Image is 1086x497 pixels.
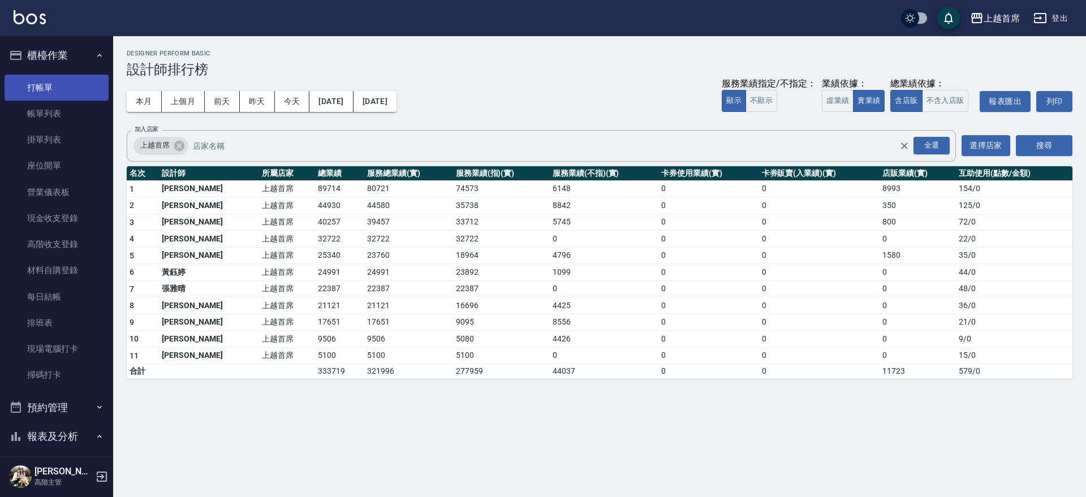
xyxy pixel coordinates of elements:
td: [PERSON_NAME] [159,331,259,348]
td: 0 [658,247,759,264]
h2: Designer Perform Basic [127,50,1072,57]
td: [PERSON_NAME] [159,297,259,314]
button: 報表及分析 [5,422,109,451]
td: 0 [759,231,880,248]
td: 333719 [315,364,364,379]
button: 昨天 [240,91,275,112]
td: 上越首席 [259,297,315,314]
td: 39457 [364,214,453,231]
td: 上越首席 [259,231,315,248]
td: 0 [759,297,880,314]
td: 5100 [315,347,364,364]
td: 合計 [127,364,159,379]
td: 44 / 0 [956,264,1072,281]
td: 0 [658,264,759,281]
a: 高階收支登錄 [5,231,109,257]
th: 互助使用(點數/金額) [956,166,1072,181]
a: 排班表 [5,310,109,336]
td: 321996 [364,364,453,379]
a: 現金收支登錄 [5,205,109,231]
td: [PERSON_NAME] [159,180,259,197]
img: Logo [14,10,46,24]
td: 上越首席 [259,264,315,281]
h3: 設計師排行榜 [127,62,1072,77]
td: 44037 [550,364,658,379]
td: 11723 [880,364,956,379]
td: 21 / 0 [956,314,1072,331]
td: 0 [658,331,759,348]
td: 40257 [315,214,364,231]
td: 32722 [364,231,453,248]
th: 所屬店家 [259,166,315,181]
a: 掛單列表 [5,127,109,153]
td: 8993 [880,180,956,197]
td: 5100 [453,347,550,364]
td: [PERSON_NAME] [159,231,259,248]
th: 卡券使用業績(實) [658,166,759,181]
td: 32722 [315,231,364,248]
td: 154 / 0 [956,180,1072,197]
td: [PERSON_NAME] [159,247,259,264]
td: 0 [759,280,880,297]
h5: [PERSON_NAME] [35,466,92,477]
td: [PERSON_NAME] [159,347,259,364]
td: 44930 [315,197,364,214]
div: 上越首席 [133,137,188,155]
td: 0 [550,231,658,248]
button: [DATE] [354,91,397,112]
td: 9506 [364,331,453,348]
td: [PERSON_NAME] [159,214,259,231]
td: 0 [658,280,759,297]
span: 10 [130,334,139,343]
th: 名次 [127,166,159,181]
td: 0 [759,364,880,379]
td: 0 [759,347,880,364]
button: 登出 [1029,8,1072,29]
div: 全選 [913,137,950,154]
td: 0 [658,231,759,248]
button: 虛業績 [822,90,854,112]
button: 含店販 [890,90,922,112]
td: 48 / 0 [956,280,1072,297]
td: 上越首席 [259,180,315,197]
td: 0 [880,264,956,281]
td: 0 [759,264,880,281]
button: 上越首席 [966,7,1024,30]
button: Open [911,135,952,157]
td: 5100 [364,347,453,364]
td: [PERSON_NAME] [159,314,259,331]
td: 0 [658,180,759,197]
td: 0 [658,314,759,331]
td: 15 / 0 [956,347,1072,364]
table: a dense table [127,166,1072,379]
td: 0 [880,280,956,297]
td: 22387 [315,280,364,297]
td: 上越首席 [259,331,315,348]
span: 8 [130,301,134,310]
th: 服務總業績(實) [364,166,453,181]
td: 黃鈺婷 [159,264,259,281]
button: 搜尋 [1016,135,1072,156]
a: 打帳單 [5,75,109,101]
td: 25340 [315,247,364,264]
td: 1099 [550,264,658,281]
td: 0 [759,314,880,331]
button: [DATE] [309,91,353,112]
td: 17651 [315,314,364,331]
button: 預約管理 [5,393,109,422]
td: 9506 [315,331,364,348]
td: 9095 [453,314,550,331]
button: 列印 [1036,91,1072,112]
label: 加入店家 [135,125,158,133]
td: 22387 [453,280,550,297]
td: 800 [880,214,956,231]
td: 24991 [315,264,364,281]
div: 上越首席 [984,11,1020,25]
td: 4796 [550,247,658,264]
button: 櫃檯作業 [5,41,109,70]
td: 0 [759,197,880,214]
span: 3 [130,218,134,227]
td: 22 / 0 [956,231,1072,248]
div: 服務業績指定/不指定： [722,78,816,90]
td: 0 [880,297,956,314]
